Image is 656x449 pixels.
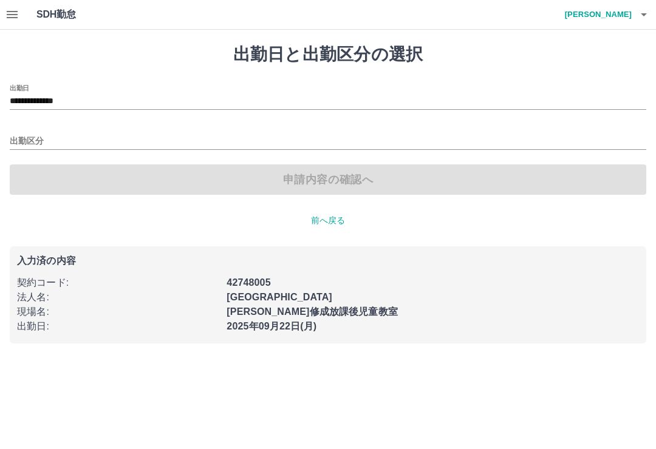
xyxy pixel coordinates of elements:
h1: 出勤日と出勤区分の選択 [10,44,646,65]
p: 前へ戻る [10,214,646,227]
b: [GEOGRAPHIC_DATA] [227,292,332,302]
p: 法人名 : [17,290,219,305]
b: [PERSON_NAME]修成放課後児童教室 [227,306,398,317]
b: 2025年09月22日(月) [227,321,316,331]
p: 契約コード : [17,275,219,290]
p: 出勤日 : [17,319,219,334]
b: 42748005 [227,277,270,288]
p: 入力済の内容 [17,256,639,266]
p: 現場名 : [17,305,219,319]
label: 出勤日 [10,83,29,92]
